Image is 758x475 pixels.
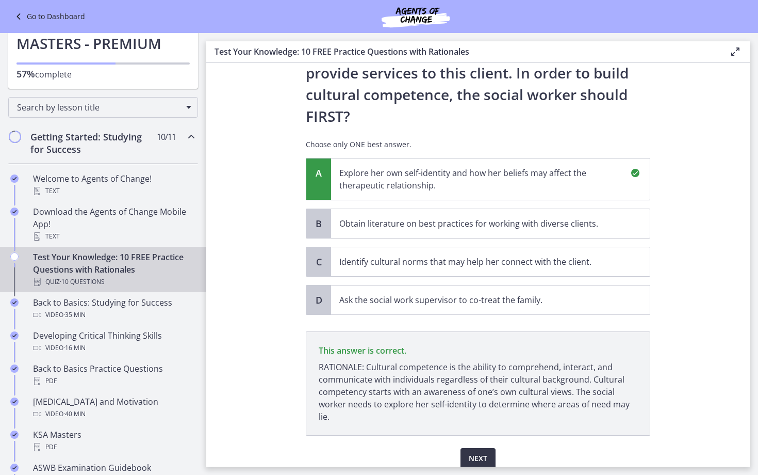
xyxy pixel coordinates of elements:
h2: Getting Started: Studying for Success [30,131,156,155]
div: Download the Agents of Change Mobile App! [33,205,194,243]
p: Ask the social work supervisor to co-treat the family. [339,294,621,306]
p: complete [17,68,190,81]
span: D [312,294,325,306]
i: Completed [10,365,19,373]
p: RATIONALE: Cultural competence is the ability to comprehend, interact, and communicate with indiv... [319,361,637,423]
span: This answer is correct. [319,345,406,356]
h3: Test Your Knowledge: 10 FREE Practice Questions with Rationales [215,45,713,58]
div: PDF [33,441,194,453]
div: Test Your Knowledge: 10 FREE Practice Questions with Rationales [33,251,194,288]
div: Video [33,342,194,354]
span: 10 / 11 [157,131,176,143]
span: 57% [17,68,35,80]
div: Back to Basics Practice Questions [33,362,194,387]
div: KSA Masters [33,429,194,453]
div: Back to Basics: Studying for Success [33,296,194,321]
span: Search by lesson title [17,102,181,113]
span: · 35 min [63,309,86,321]
i: Completed [10,175,19,183]
div: Video [33,408,194,420]
i: Completed [10,464,19,472]
p: Identify cultural norms that may help her connect with the client. [339,256,621,268]
p: Choose only ONE best answer. [306,139,650,150]
img: Agents of Change [354,4,477,29]
div: [MEDICAL_DATA] and Motivation [33,395,194,420]
span: C [312,256,325,268]
span: A [312,167,325,179]
p: Obtain literature on best practices for working with diverse clients. [339,217,621,230]
div: Video [33,309,194,321]
span: · 16 min [63,342,86,354]
i: Completed [10,398,19,406]
div: Text [33,185,194,197]
a: Go to Dashboard [12,10,85,23]
span: B [312,217,325,230]
div: Quiz [33,276,194,288]
i: Completed [10,298,19,307]
div: Welcome to Agents of Change! [33,172,194,197]
span: Next [469,452,487,465]
div: Search by lesson title [8,97,198,118]
span: · 40 min [63,408,86,420]
div: PDF [33,375,194,387]
i: Completed [10,331,19,340]
div: Text [33,230,194,243]
p: Explore her own self-identity and how her beliefs may affect the therapeutic relationship. [339,167,621,192]
i: Completed [10,208,19,216]
button: Next [460,448,496,469]
div: Developing Critical Thinking Skills [33,329,194,354]
span: · 10 Questions [60,276,105,288]
i: Completed [10,431,19,439]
